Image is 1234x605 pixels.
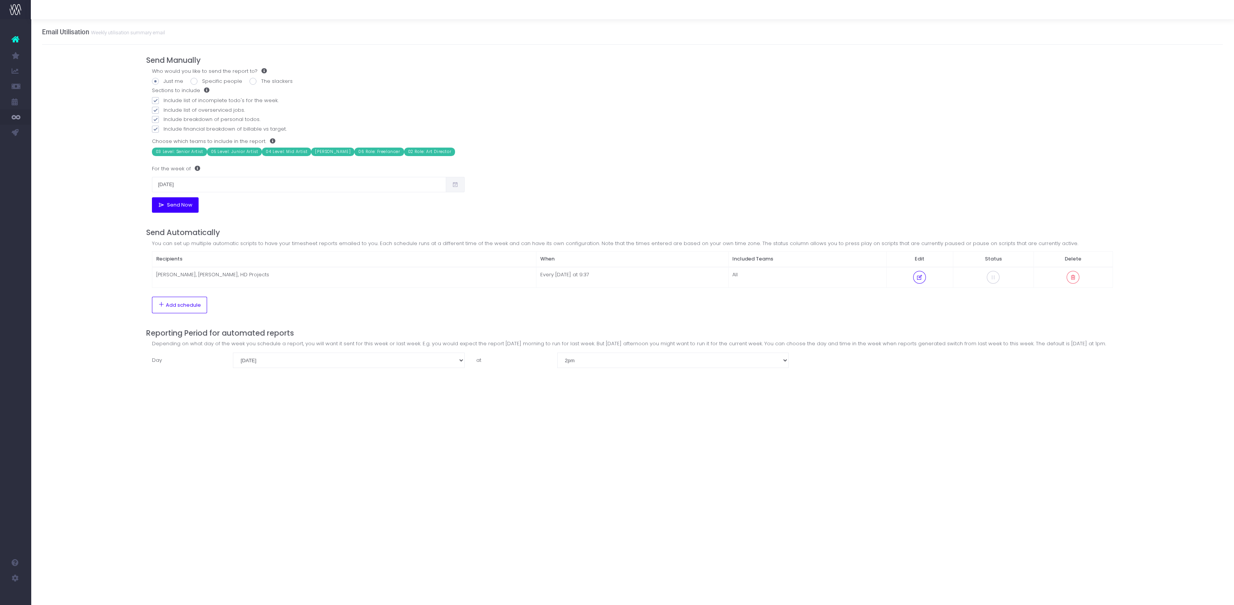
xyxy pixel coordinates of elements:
[152,297,207,313] button: Add schedule
[152,125,1113,133] label: Include financial breakdown of billable vs target.
[728,251,886,267] th: Included Teams
[1033,251,1113,267] th: Delete
[165,202,193,208] span: Send Now
[354,148,404,156] span: 06 Role: Freelancer
[536,267,728,288] td: Every [DATE] at 9:37
[728,267,886,288] td: All
[404,148,455,156] span: 02 Role: Art Director
[152,116,1113,123] label: Include breakdown of personal todos.
[152,161,200,176] label: For the week of
[152,197,199,213] button: Send Now
[146,329,1119,338] h4: Reporting Period for automated reports
[953,251,1033,267] th: Status
[152,77,183,85] label: Just me
[152,67,267,75] label: Who would you like to send the report to?
[89,28,165,36] small: Weekly utilisation summary email
[470,353,551,368] label: at
[152,267,536,288] td: [PERSON_NAME], [PERSON_NAME], HD Projects
[152,87,209,94] label: Sections to include
[886,251,953,267] th: Edit
[10,590,21,601] img: images/default_profile_image.png
[152,340,1113,348] div: Depending on what day of the week you schedule a report, you will want it sent for this week or l...
[146,353,227,368] label: Day
[207,148,262,156] span: 05 Level: Junior Artist
[262,148,311,156] span: 04 Level: Mid Artist
[190,77,242,85] label: Specific people
[146,228,1119,237] h4: Send Automatically
[249,77,293,85] label: The slackers
[166,302,201,308] span: Add schedule
[152,138,275,145] label: Choose which teams to include in the report.
[152,148,207,156] span: 03 Level: Senior Artist
[152,251,536,267] th: Recipients
[152,97,1113,104] label: Include list of incomplete todo's for the week.
[152,106,1113,114] label: Include list of overserviced jobs.
[152,177,446,192] input: Select date
[146,56,1119,65] h4: Send Manually
[42,28,165,36] h3: Email Utilisation
[311,148,354,156] span: [PERSON_NAME]
[536,251,728,267] th: When
[152,240,1113,247] div: You can set up multiple automatic scripts to have your timesheet reports emailed to you. Each sch...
